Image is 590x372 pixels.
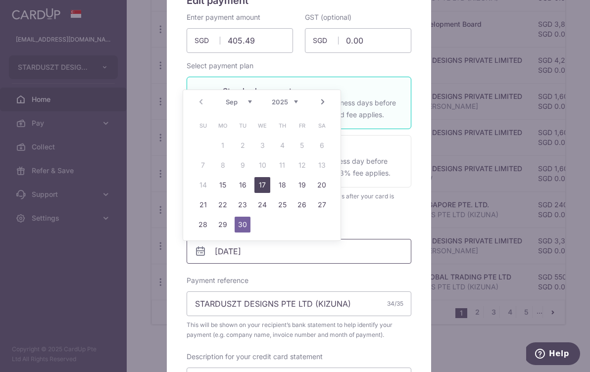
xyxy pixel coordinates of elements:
span: Friday [294,118,310,134]
label: Description for your credit card statement [187,352,323,362]
span: Saturday [314,118,330,134]
p: Standard payment [223,85,399,97]
iframe: Opens a widget where you can find more information [526,342,580,367]
a: Next [317,96,329,108]
span: Sunday [195,118,211,134]
a: 25 [274,197,290,213]
a: 18 [274,177,290,193]
a: 28 [195,217,211,232]
label: Payment reference [187,276,248,285]
span: Thursday [274,118,290,134]
a: 20 [314,177,330,193]
input: 0.00 [305,28,411,53]
a: 15 [215,177,231,193]
span: SGD [313,36,339,46]
a: 23 [235,197,250,213]
a: 24 [254,197,270,213]
a: 17 [254,177,270,193]
label: Select payment plan [187,61,253,71]
input: DD / MM / YYYY [187,239,411,264]
span: Monday [215,118,231,134]
input: 0.00 [187,28,293,53]
span: This will be shown on your recipient’s bank statement to help identify your payment (e.g. company... [187,320,411,340]
span: Tuesday [235,118,250,134]
a: 26 [294,197,310,213]
a: 16 [235,177,250,193]
label: Enter payment amount [187,12,260,22]
a: 19 [294,177,310,193]
span: SGD [195,36,220,46]
div: 34/35 [387,299,403,309]
a: 22 [215,197,231,213]
span: Wednesday [254,118,270,134]
a: 27 [314,197,330,213]
a: 21 [195,197,211,213]
label: GST (optional) [305,12,351,22]
a: 30 [235,217,250,232]
a: 29 [215,217,231,232]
